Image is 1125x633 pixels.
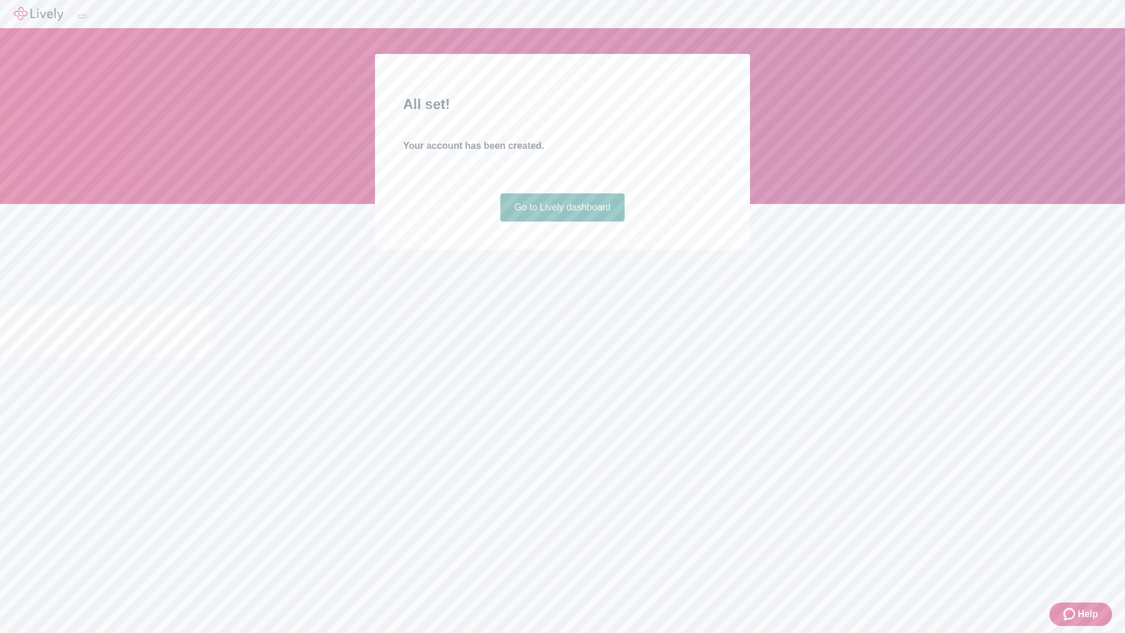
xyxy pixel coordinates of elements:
[1049,603,1112,626] button: Zendesk support iconHelp
[77,15,87,18] button: Log out
[14,7,63,21] img: Lively
[500,193,625,222] a: Go to Lively dashboard
[1078,607,1098,621] span: Help
[403,94,722,115] h2: All set!
[403,139,722,153] h4: Your account has been created.
[1063,607,1078,621] svg: Zendesk support icon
